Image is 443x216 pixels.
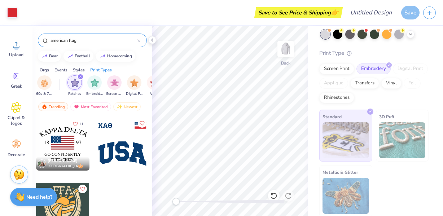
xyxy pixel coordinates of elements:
[50,37,137,44] input: Try "Alpha"
[379,113,394,120] span: 3D Puff
[38,51,61,62] button: bear
[67,54,73,58] img: trend_line.gif
[323,178,369,214] img: Metallic & Glitter
[323,122,369,158] img: Standard
[63,51,93,62] button: football
[67,75,82,97] div: filter for Patches
[130,79,139,87] img: Digital Print Image
[278,42,293,56] img: Back
[350,78,379,89] div: Transfers
[110,79,119,87] img: Screen Print Image
[36,75,53,97] div: filter for 60s & 70s
[150,79,158,87] img: Vinyl Image
[331,8,339,17] span: 👉
[319,92,354,103] div: Rhinestones
[70,102,111,111] div: Most Favorited
[281,60,290,66] div: Back
[68,91,81,97] span: Patches
[4,115,28,126] span: Clipart & logos
[38,102,68,111] div: Trending
[147,75,161,97] div: filter for Vinyl
[404,78,421,89] div: Foil
[256,7,341,18] div: Save to See Price & Shipping
[91,79,99,87] img: Embroidery Image
[67,75,82,97] button: filter button
[379,122,426,158] img: 3D Puff
[79,122,83,126] span: 11
[319,49,429,57] div: Print Type
[172,198,180,205] div: Accessibility label
[106,91,123,97] span: Screen Print
[126,75,142,97] div: filter for Digital Print
[40,67,49,73] div: Orgs
[74,104,79,109] img: most_fav.gif
[100,54,106,58] img: trend_line.gif
[48,164,87,169] span: [GEOGRAPHIC_DATA], [GEOGRAPHIC_DATA][US_STATE]
[42,54,48,58] img: trend_line.gif
[40,79,48,87] img: 60s & 70s Image
[126,91,142,97] span: Digital Print
[36,91,53,97] span: 60s & 70s
[86,75,103,97] div: filter for Embroidery
[90,67,112,73] div: Print Types
[106,75,123,97] button: filter button
[126,75,142,97] button: filter button
[323,113,342,120] span: Standard
[9,52,23,58] span: Upload
[86,91,103,97] span: Embroidery
[70,119,87,129] button: Like
[113,102,141,111] div: Newest
[36,75,53,97] button: filter button
[107,54,132,58] div: homecoming
[73,67,85,73] div: Styles
[71,79,79,87] img: Patches Image
[96,51,135,62] button: homecoming
[41,104,47,109] img: trending.gif
[78,185,87,193] button: Like
[138,119,146,128] button: Like
[356,63,391,74] div: Embroidery
[48,158,78,163] span: [PERSON_NAME]
[381,78,402,89] div: Vinyl
[8,152,25,158] span: Decorate
[86,75,103,97] button: filter button
[117,104,122,109] img: newest.gif
[319,78,348,89] div: Applique
[319,63,354,74] div: Screen Print
[49,54,58,58] div: bear
[26,194,52,200] strong: Need help?
[106,75,123,97] div: filter for Screen Print
[345,5,398,20] input: Untitled Design
[323,168,358,176] span: Metallic & Glitter
[54,67,67,73] div: Events
[393,63,428,74] div: Digital Print
[150,91,158,97] span: Vinyl
[147,75,161,97] button: filter button
[11,83,22,89] span: Greek
[75,54,90,58] div: football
